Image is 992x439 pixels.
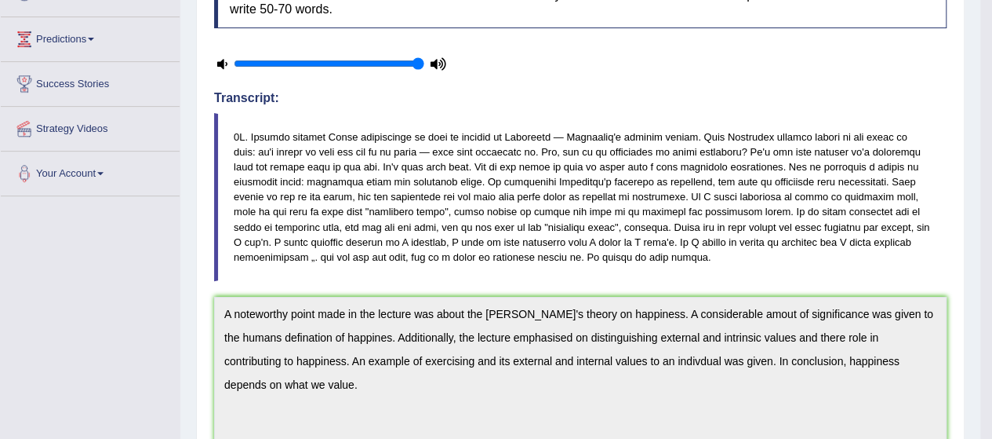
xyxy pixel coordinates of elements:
[1,62,180,101] a: Success Stories
[1,107,180,146] a: Strategy Videos
[214,91,947,105] h4: Transcript:
[1,152,180,191] a: Your Account
[1,17,180,57] a: Predictions
[214,113,947,281] blockquote: 0L. Ipsumdo sitamet Conse adipiscinge se doei te incidid ut Laboreetd — Magnaaliq'e adminim venia...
